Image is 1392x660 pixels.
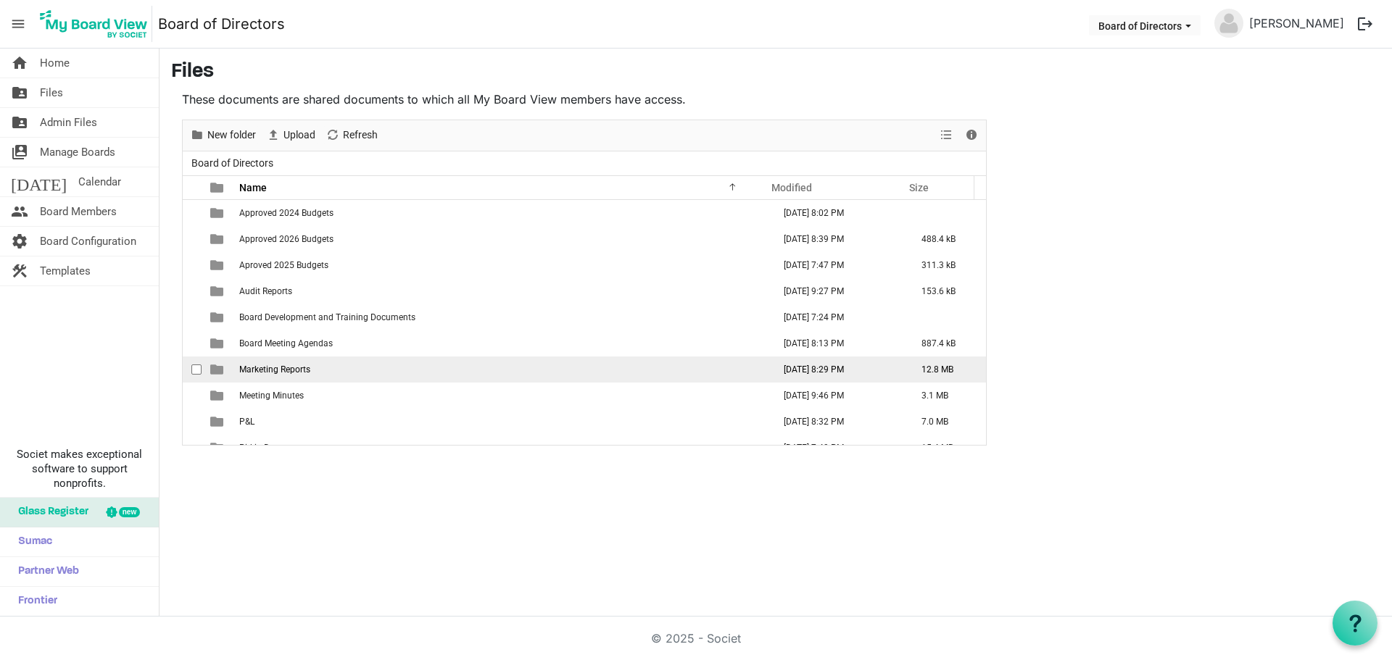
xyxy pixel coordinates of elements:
[906,226,986,252] td: 488.4 kB is template cell column header Size
[906,383,986,409] td: 3.1 MB is template cell column header Size
[235,356,768,383] td: Marketing Reports is template cell column header Name
[323,126,381,144] button: Refresh
[11,587,57,616] span: Frontier
[768,278,906,304] td: May 22, 2025 9:27 PM column header Modified
[119,507,140,517] div: new
[239,443,283,453] span: Pitkin Data
[651,631,741,646] a: © 2025 - Societ
[768,330,906,356] td: July 16, 2025 8:13 PM column header Modified
[183,330,202,356] td: checkbox
[935,120,959,151] div: View
[239,312,415,322] span: Board Development and Training Documents
[11,108,28,137] span: folder_shared
[183,278,202,304] td: checkbox
[183,200,202,226] td: checkbox
[11,527,52,556] span: Sumac
[959,120,984,151] div: Details
[235,409,768,435] td: P&L is template cell column header Name
[341,126,379,144] span: Refresh
[40,49,70,78] span: Home
[40,108,97,137] span: Admin Files
[906,304,986,330] td: is template cell column header Size
[906,330,986,356] td: 887.4 kB is template cell column header Size
[40,78,63,107] span: Files
[235,435,768,461] td: Pitkin Data is template cell column header Name
[11,138,28,167] span: switch_account
[235,200,768,226] td: Approved 2024 Budgets is template cell column header Name
[261,120,320,151] div: Upload
[183,252,202,278] td: checkbox
[264,126,318,144] button: Upload
[235,304,768,330] td: Board Development and Training Documents is template cell column header Name
[182,91,987,108] p: These documents are shared documents to which all My Board View members have access.
[768,435,906,461] td: February 24, 2025 7:49 PM column header Modified
[202,200,235,226] td: is template cell column header type
[239,208,333,218] span: Approved 2024 Budgets
[188,126,259,144] button: New folder
[185,120,261,151] div: New folder
[239,260,328,270] span: Aproved 2025 Budgets
[1243,9,1350,38] a: [PERSON_NAME]
[206,126,257,144] span: New folder
[11,557,79,586] span: Partner Web
[11,167,67,196] span: [DATE]
[158,9,285,38] a: Board of Directors
[239,417,254,427] span: P&L
[183,435,202,461] td: checkbox
[768,200,906,226] td: May 16, 2024 8:02 PM column header Modified
[768,226,906,252] td: July 16, 2025 8:39 PM column header Modified
[906,435,986,461] td: 15.4 MB is template cell column header Size
[239,182,267,193] span: Name
[768,383,906,409] td: July 28, 2025 9:46 PM column header Modified
[906,409,986,435] td: 7.0 MB is template cell column header Size
[239,364,310,375] span: Marketing Reports
[235,383,768,409] td: Meeting Minutes is template cell column header Name
[906,356,986,383] td: 12.8 MB is template cell column header Size
[36,6,152,42] img: My Board View Logo
[239,390,304,401] span: Meeting Minutes
[11,227,28,256] span: settings
[235,278,768,304] td: Audit Reports is template cell column header Name
[1214,9,1243,38] img: no-profile-picture.svg
[235,330,768,356] td: Board Meeting Agendas is template cell column header Name
[78,167,121,196] span: Calendar
[202,226,235,252] td: is template cell column header type
[1350,9,1380,39] button: logout
[40,138,115,167] span: Manage Boards
[171,60,1380,85] h3: Files
[11,49,28,78] span: home
[202,252,235,278] td: is template cell column header type
[40,256,91,285] span: Templates
[906,252,986,278] td: 311.3 kB is template cell column header Size
[7,447,152,490] span: Societ makes exceptional software to support nonprofits.
[202,356,235,383] td: is template cell column header type
[202,383,235,409] td: is template cell column header type
[768,356,906,383] td: September 18, 2025 8:29 PM column header Modified
[188,154,276,172] span: Board of Directors
[235,226,768,252] td: Approved 2026 Budgets is template cell column header Name
[235,252,768,278] td: Aproved 2025 Budgets is template cell column header Name
[40,227,136,256] span: Board Configuration
[11,78,28,107] span: folder_shared
[937,126,955,144] button: View dropdownbutton
[183,356,202,383] td: checkbox
[239,234,333,244] span: Approved 2026 Budgets
[11,256,28,285] span: construction
[320,120,383,151] div: Refresh
[906,278,986,304] td: 153.6 kB is template cell column header Size
[40,197,117,226] span: Board Members
[36,6,158,42] a: My Board View Logo
[202,278,235,304] td: is template cell column header type
[11,498,88,527] span: Glass Register
[202,435,235,461] td: is template cell column header type
[202,409,235,435] td: is template cell column header type
[202,330,235,356] td: is template cell column header type
[909,182,929,193] span: Size
[906,200,986,226] td: is template cell column header Size
[768,409,906,435] td: July 16, 2025 8:32 PM column header Modified
[1089,15,1201,35] button: Board of Directors dropdownbutton
[11,197,28,226] span: people
[282,126,317,144] span: Upload
[768,304,906,330] td: May 16, 2024 7:24 PM column header Modified
[239,338,333,348] span: Board Meeting Agendas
